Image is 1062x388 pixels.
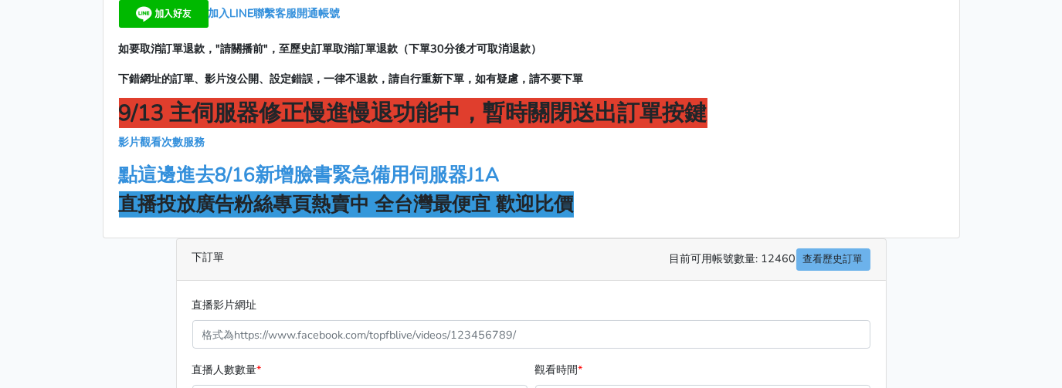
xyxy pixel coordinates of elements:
label: 直播人數數量 [192,361,262,379]
a: 點這邊進去8/16新增臉書緊急備用伺服器J1A [119,162,500,188]
strong: 9/13 主伺服器修正慢進慢退功能中，暫時關閉送出訂單按鍵 [119,98,707,128]
a: 加入LINE聯繫客服開通帳號 [119,5,341,21]
label: 觀看時間 [535,361,583,379]
strong: 下錯網址的訂單、影片沒公開、設定錯誤，一律不退款，請自行重新下單，如有疑慮，請不要下單 [119,71,584,86]
a: 影片觀看次數服務 [119,134,205,150]
label: 直播影片網址 [192,296,257,314]
a: 查看歷史訂單 [796,248,870,271]
div: 下訂單 [177,239,886,281]
strong: 如要取消訂單退款，"請關播前"，至歷史訂單取消訂單退款（下單30分後才可取消退款） [119,41,542,56]
span: 目前可用帳號數量: 12460 [670,248,870,271]
strong: 直播投放廣告粉絲專頁熱賣中 全台灣最便宜 歡迎比價 [119,191,574,218]
input: 格式為https://www.facebook.com/topfblive/videos/123456789/ [192,320,870,349]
